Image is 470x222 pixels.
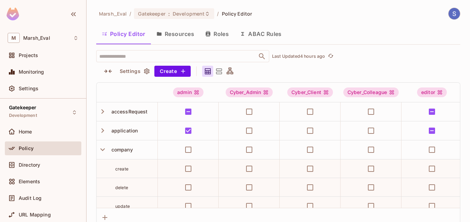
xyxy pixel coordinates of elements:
button: ABAC Rules [234,25,287,43]
div: admin [173,87,204,97]
span: Gatekeeper [9,105,37,110]
span: URL Mapping [19,212,51,218]
div: Cyber_Admin [226,87,273,97]
p: Last Updated 4 hours ago [272,54,325,59]
button: refresh [326,52,335,61]
span: M [8,33,20,43]
span: Workspace: Marsh_Eval [23,35,50,41]
span: Monitoring [19,69,44,75]
span: accessRequest [109,109,148,114]
span: : [168,11,170,17]
img: Shubham Kumar [449,8,460,19]
span: Settings [19,86,38,91]
span: Development [173,10,205,17]
span: the active workspace [99,10,127,17]
span: Directory [19,162,40,168]
span: Policy Editor [222,10,252,17]
li: / [129,10,131,17]
span: Audit Log [19,195,42,201]
button: Policy Editor [96,25,151,43]
img: SReyMgAAAABJRU5ErkJggg== [7,8,19,20]
span: delete [115,185,128,190]
span: refresh [328,53,334,60]
span: update [115,204,130,209]
span: Projects [19,53,38,58]
span: Home [19,129,32,135]
span: Click to refresh data [325,52,335,61]
span: Development [9,113,37,118]
li: / [217,10,219,17]
span: Elements [19,179,40,184]
button: Open [257,52,267,61]
div: Cyber_Colleague [343,87,399,97]
button: Create [154,66,191,77]
span: create [115,166,128,172]
button: Resources [151,25,200,43]
span: company [109,147,133,152]
button: Settings [117,66,152,77]
button: Roles [200,25,234,43]
div: Cyber_Client [287,87,333,97]
span: Policy [19,146,34,151]
span: application [109,128,138,133]
div: editor [417,87,447,97]
span: Gatekeeper [138,10,165,17]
